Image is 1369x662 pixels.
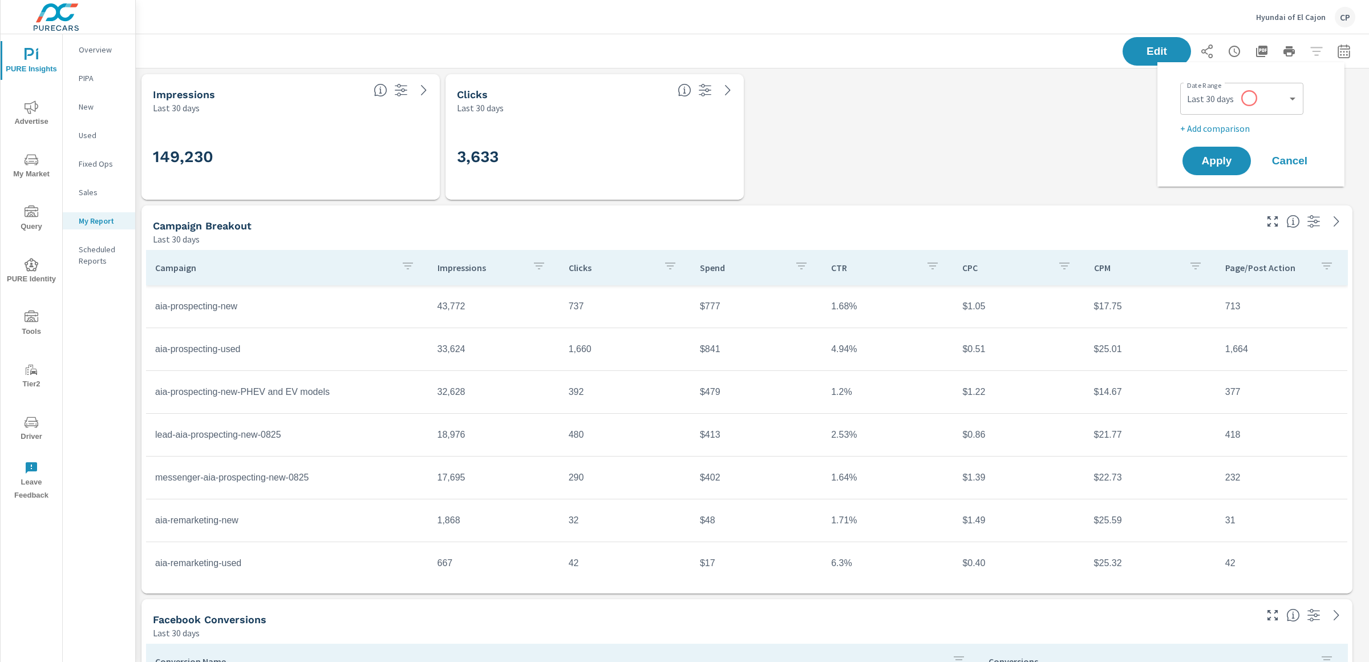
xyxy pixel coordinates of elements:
td: 667 [428,549,560,578]
td: lead-aia-prospecting-new-0825 [146,421,428,449]
td: 6.3% [822,549,953,578]
h3: 3,633 [457,147,732,167]
span: This is a summary of Social performance results by campaign. Each column can be sorted. [1286,215,1300,228]
a: See more details in report [1327,606,1346,624]
td: $48 [691,506,822,535]
span: PURE Identity [4,258,59,286]
td: $17 [691,549,822,578]
div: Scheduled Reports [63,241,135,269]
div: Used [63,127,135,144]
td: 2.53% [822,421,953,449]
a: See more details in report [415,81,433,99]
button: "Export Report to PDF" [1250,40,1273,63]
td: $22.73 [1085,463,1216,492]
h5: Facebook Conversions [153,613,266,625]
td: 4.94% [822,335,953,364]
td: $777 [691,292,822,321]
p: Used [79,130,126,141]
td: messenger-aia-prospecting-new-0825 [146,463,428,492]
td: 18,976 [428,421,560,449]
button: Cancel [1255,147,1324,175]
span: PURE Insights [4,48,59,76]
button: Edit [1123,37,1191,66]
h5: Campaign Breakout [153,220,252,232]
td: 33,624 [428,335,560,364]
button: Share Report [1196,40,1218,63]
td: 290 [560,463,691,492]
h5: Clicks [457,88,488,100]
td: 43,772 [428,292,560,321]
td: 42 [560,549,691,578]
td: $17.75 [1085,292,1216,321]
p: Last 30 days [153,232,200,246]
td: 1.64% [822,463,953,492]
div: PIPA [63,70,135,87]
td: aia-remarketing-used [146,549,428,578]
td: $1.39 [953,463,1084,492]
p: PIPA [79,72,126,84]
p: CTR [831,262,917,273]
td: $14.67 [1085,378,1216,406]
div: New [63,98,135,115]
div: nav menu [1,34,62,507]
td: $25.59 [1085,506,1216,535]
td: $0.51 [953,335,1084,364]
div: Overview [63,41,135,58]
p: Scheduled Reports [79,244,126,267]
td: 392 [560,378,691,406]
td: $479 [691,378,822,406]
div: Fixed Ops [63,155,135,172]
td: 418 [1216,421,1347,449]
span: Driver [4,415,59,443]
button: Select Date Range [1332,40,1355,63]
td: 1.68% [822,292,953,321]
span: Advertise [4,100,59,128]
td: $0.40 [953,549,1084,578]
td: aia-prospecting-new-PHEV and EV models [146,378,428,406]
td: 1,664 [1216,335,1347,364]
span: My Market [4,153,59,181]
span: Apply [1194,156,1240,166]
a: See more details in report [1327,212,1346,231]
span: Cancel [1267,156,1313,166]
td: 377 [1216,378,1347,406]
td: $402 [691,463,822,492]
td: $1.05 [953,292,1084,321]
td: 1,868 [428,506,560,535]
p: Fixed Ops [79,158,126,169]
td: $25.01 [1085,335,1216,364]
td: $21.77 [1085,421,1216,449]
td: 1.71% [822,506,953,535]
td: 32,628 [428,378,560,406]
p: Last 30 days [153,626,200,640]
td: 17,695 [428,463,560,492]
p: Overview [79,44,126,55]
button: Apply [1182,147,1251,175]
td: 480 [560,421,691,449]
div: CP [1335,7,1355,27]
td: aia-prospecting-used [146,335,428,364]
span: The number of times an ad was shown on your behalf. [374,83,387,97]
p: CPC [962,262,1048,273]
a: See more details in report [719,81,737,99]
td: 232 [1216,463,1347,492]
span: Tools [4,310,59,338]
td: $25.32 [1085,549,1216,578]
p: Last 30 days [153,101,200,115]
td: 31 [1216,506,1347,535]
div: Sales [63,184,135,201]
p: Hyundai of El Cajon [1256,12,1326,22]
td: $413 [691,421,822,449]
div: My Report [63,212,135,229]
button: Print Report [1278,40,1301,63]
p: New [79,101,126,112]
span: Leave Feedback [4,461,59,502]
p: + Add comparison [1180,122,1326,135]
td: 713 [1216,292,1347,321]
button: Make Fullscreen [1263,606,1282,624]
span: Query [4,205,59,233]
p: Impressions [438,262,523,273]
td: aia-prospecting-new [146,292,428,321]
p: Last 30 days [457,101,504,115]
span: Edit [1134,46,1180,56]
